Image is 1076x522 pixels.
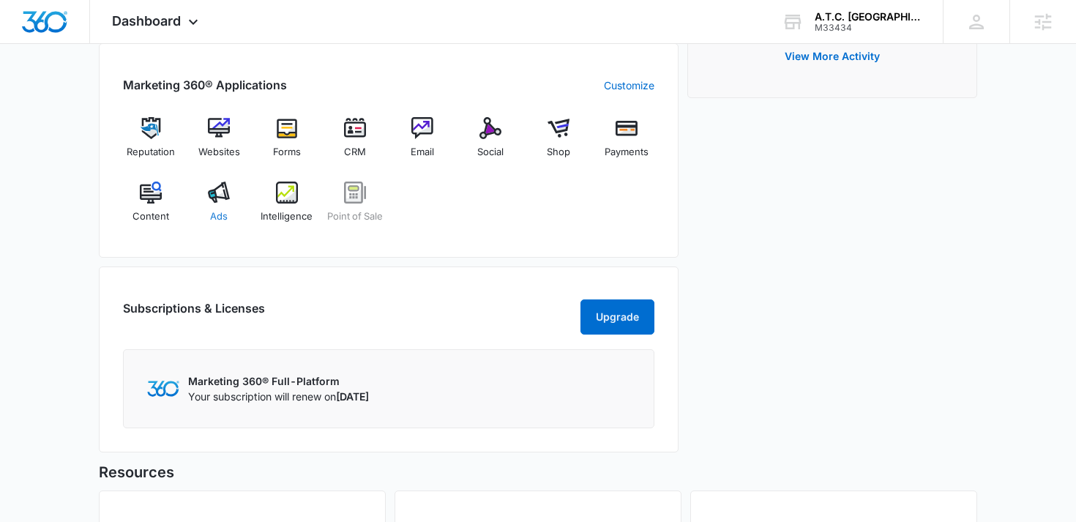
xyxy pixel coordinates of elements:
[147,381,179,396] img: Marketing 360 Logo
[188,373,369,389] p: Marketing 360® Full-Platform
[605,145,649,160] span: Payments
[191,117,247,170] a: Websites
[770,39,894,74] button: View More Activity
[132,209,169,224] span: Content
[531,117,587,170] a: Shop
[188,389,369,404] p: Your subscription will renew on
[327,209,383,224] span: Point of Sale
[580,299,654,335] button: Upgrade
[547,145,570,160] span: Shop
[261,209,313,224] span: Intelligence
[477,145,504,160] span: Social
[191,182,247,234] a: Ads
[411,145,434,160] span: Email
[210,209,228,224] span: Ads
[259,117,315,170] a: Forms
[273,145,301,160] span: Forms
[598,117,654,170] a: Payments
[344,145,366,160] span: CRM
[123,76,287,94] h2: Marketing 360® Applications
[127,145,175,160] span: Reputation
[123,117,179,170] a: Reputation
[815,11,922,23] div: account name
[336,390,369,403] span: [DATE]
[198,145,240,160] span: Websites
[99,461,977,483] h5: Resources
[112,13,181,29] span: Dashboard
[326,117,383,170] a: CRM
[604,78,654,93] a: Customize
[123,299,265,329] h2: Subscriptions & Licenses
[326,182,383,234] a: Point of Sale
[463,117,519,170] a: Social
[259,182,315,234] a: Intelligence
[123,182,179,234] a: Content
[815,23,922,33] div: account id
[395,117,451,170] a: Email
